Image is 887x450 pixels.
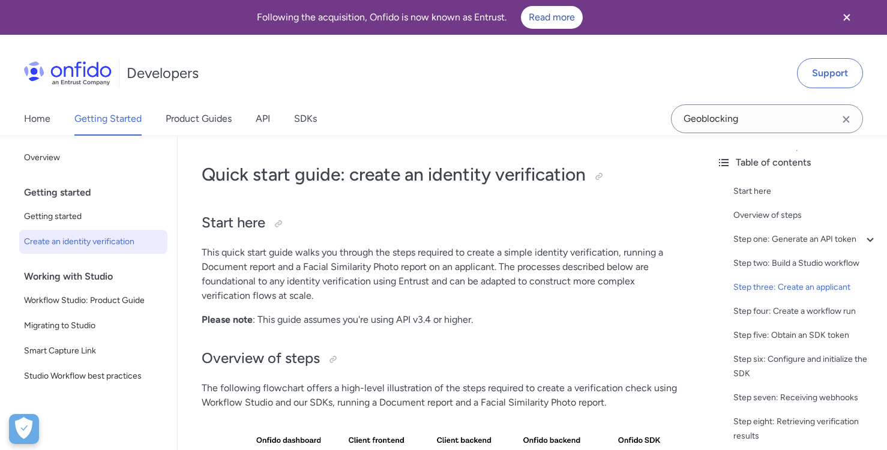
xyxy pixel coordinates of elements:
[24,209,163,224] span: Getting started
[733,280,877,295] a: Step three: Create an applicant
[733,208,877,223] a: Overview of steps
[202,314,253,325] strong: Please note
[24,235,163,249] span: Create an identity verification
[733,256,877,271] a: Step two: Build a Studio workflow
[24,344,163,358] span: Smart Capture Link
[256,102,270,136] a: API
[19,339,167,363] a: Smart Capture Link
[839,112,853,127] svg: Clear search field button
[24,151,163,165] span: Overview
[733,232,877,247] a: Step one: Generate an API token
[733,184,877,199] a: Start here
[202,213,683,233] h2: Start here
[24,61,112,85] img: Onfido Logo
[24,319,163,333] span: Migrating to Studio
[127,64,199,83] h1: Developers
[24,369,163,383] span: Studio Workflow best practices
[166,102,232,136] a: Product Guides
[24,265,172,289] div: Working with Studio
[74,102,142,136] a: Getting Started
[19,205,167,229] a: Getting started
[9,414,39,444] div: Cookie Preferences
[19,314,167,338] a: Migrating to Studio
[840,10,854,25] svg: Close banner
[19,146,167,170] a: Overview
[19,230,167,254] a: Create an identity verification
[202,313,683,327] p: : This guide assumes you're using API v3.4 or higher.
[202,245,683,303] p: This quick start guide walks you through the steps required to create a simple identity verificat...
[825,2,869,32] button: Close banner
[733,304,877,319] a: Step four: Create a workflow run
[9,414,39,444] button: Open Preferences
[202,381,683,410] p: The following flowchart offers a high-level illustration of the steps required to create a verifi...
[733,328,877,343] a: Step five: Obtain an SDK token
[294,102,317,136] a: SDKs
[24,102,50,136] a: Home
[671,104,863,133] input: Onfido search input field
[19,364,167,388] a: Studio Workflow best practices
[19,289,167,313] a: Workflow Studio: Product Guide
[202,163,683,187] h1: Quick start guide: create an identity verification
[521,6,583,29] a: Read more
[717,155,877,170] div: Table of contents
[202,349,683,369] h2: Overview of steps
[733,352,877,381] a: Step six: Configure and initialize the SDK
[24,293,163,308] span: Workflow Studio: Product Guide
[797,58,863,88] a: Support
[733,391,877,405] a: Step seven: Receiving webhooks
[733,415,877,443] a: Step eight: Retrieving verification results
[14,6,825,29] div: Following the acquisition, Onfido is now known as Entrust.
[24,181,172,205] div: Getting started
